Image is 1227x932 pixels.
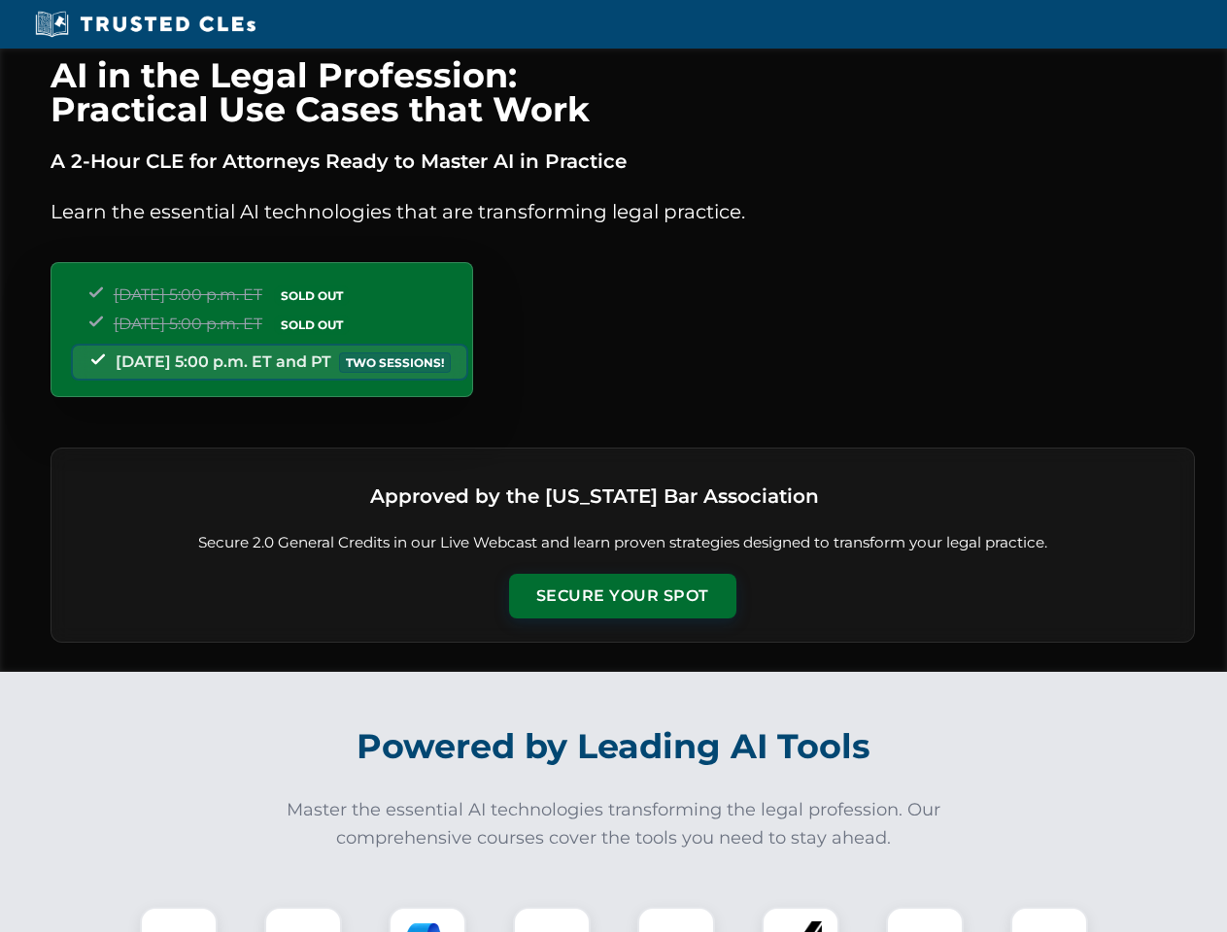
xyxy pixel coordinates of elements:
[827,472,875,520] img: Logo
[76,713,1152,781] h2: Powered by Leading AI Tools
[509,574,736,618] button: Secure Your Spot
[51,196,1195,227] p: Learn the essential AI technologies that are transforming legal practice.
[51,146,1195,177] p: A 2-Hour CLE for Attorneys Ready to Master AI in Practice
[114,315,262,333] span: [DATE] 5:00 p.m. ET
[274,796,954,852] p: Master the essential AI technologies transforming the legal profession. Our comprehensive courses...
[29,10,261,39] img: Trusted CLEs
[274,285,350,306] span: SOLD OUT
[370,479,819,514] h3: Approved by the [US_STATE] Bar Association
[114,285,262,304] span: [DATE] 5:00 p.m. ET
[75,532,1171,554] p: Secure 2.0 General Credits in our Live Webcast and learn proven strategies designed to transform ...
[51,58,1195,126] h1: AI in the Legal Profession: Practical Use Cases that Work
[274,315,350,335] span: SOLD OUT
